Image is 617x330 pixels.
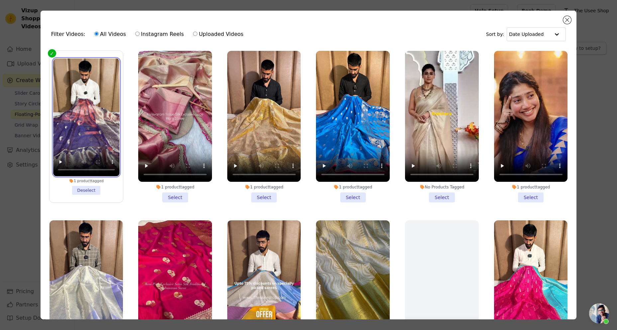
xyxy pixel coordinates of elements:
div: 1 product tagged [494,184,568,190]
a: Open chat [589,303,609,323]
label: Instagram Reels [135,30,184,39]
div: Filter Videos: [51,27,247,42]
div: 1 product tagged [316,184,390,190]
div: No Products Tagged [405,184,479,190]
div: 1 product tagged [227,184,301,190]
div: 1 product tagged [53,179,119,183]
label: All Videos [94,30,126,39]
div: 1 product tagged [138,184,212,190]
button: Close modal [563,16,571,24]
label: Uploaded Videos [193,30,244,39]
div: Sort by: [486,27,566,41]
